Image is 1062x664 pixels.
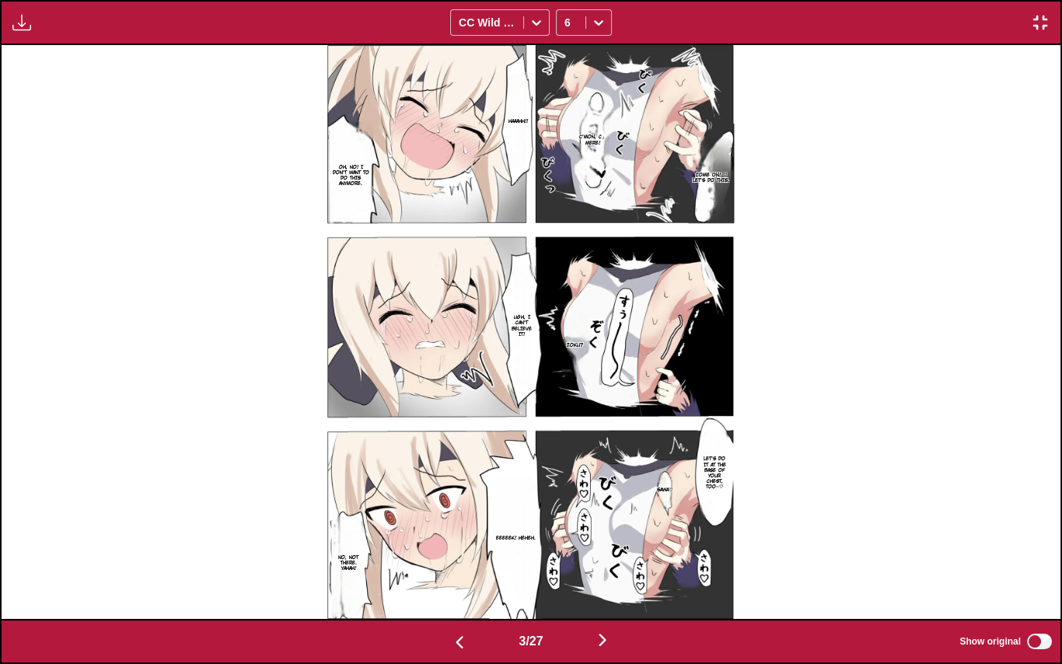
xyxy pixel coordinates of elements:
p: Ugh, I can't believe it! [505,311,537,340]
img: Previous page [450,633,469,652]
img: Download translated images [12,13,31,32]
img: Manga Panel [327,45,734,619]
p: Let's do it at the base of your chest, too~♡ [697,453,730,492]
p: Oh, no! I don't want to do this anymore. [327,161,373,190]
p: No, not there. Yahah! [331,551,365,575]
input: Show original [1027,634,1052,649]
p: Zoku? [564,339,586,351]
span: Show original [959,636,1021,647]
img: Next page [593,631,612,649]
p: Come on! ♡ Let's do this. [688,169,734,186]
p: Eeeeek! Heheh. [492,532,538,543]
p: Sawa♡ [654,484,676,495]
span: 3 / 27 [519,634,543,648]
p: C'mon, c」mere! [575,131,611,148]
p: Haaahh!! [505,115,530,127]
